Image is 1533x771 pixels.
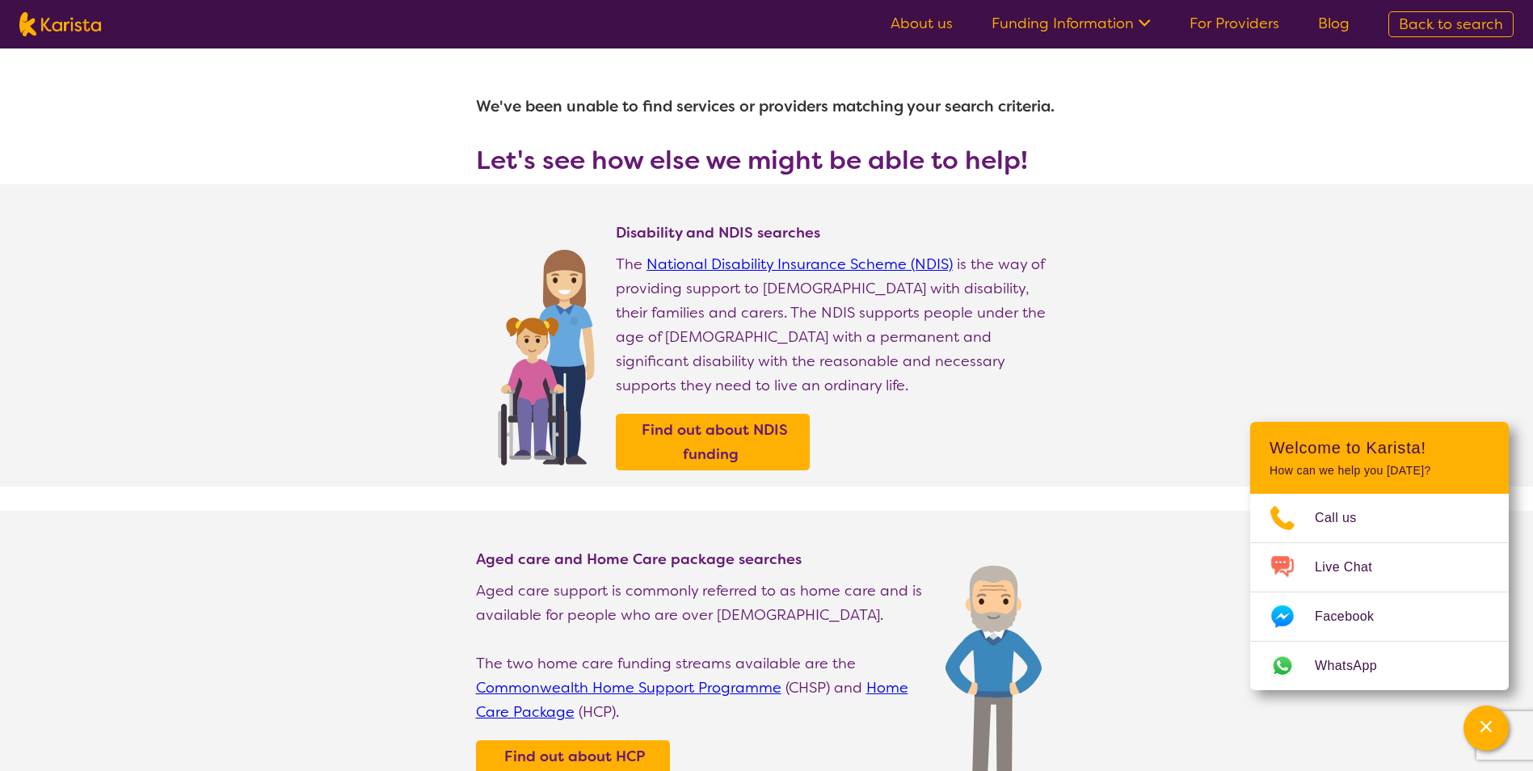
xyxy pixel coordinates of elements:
button: Channel Menu [1464,706,1509,751]
p: The two home care funding streams available are the (CHSP) and (HCP). [476,651,929,724]
p: Aged care support is commonly referred to as home care and is available for people who are over [... [476,579,929,627]
a: Blog [1318,14,1350,33]
a: Web link opens in a new tab. [1250,642,1509,690]
a: For Providers [1190,14,1279,33]
a: Back to search [1388,11,1514,37]
a: Funding Information [992,14,1151,33]
ul: Choose channel [1250,494,1509,690]
span: Back to search [1399,15,1503,34]
p: How can we help you [DATE]? [1270,464,1489,478]
h2: Welcome to Karista! [1270,438,1489,457]
span: WhatsApp [1315,654,1396,678]
b: Find out about NDIS funding [642,420,788,464]
a: Find out about NDIS funding [620,418,806,466]
a: Commonwealth Home Support Programme [476,678,781,697]
h3: Let's see how else we might be able to help! [476,145,1058,175]
a: About us [891,14,953,33]
h4: Disability and NDIS searches [616,223,1058,242]
h4: Aged care and Home Care package searches [476,550,929,569]
a: National Disability Insurance Scheme (NDIS) [646,255,953,274]
img: Karista logo [19,12,101,36]
span: Call us [1315,506,1376,530]
h1: We've been unable to find services or providers matching your search criteria. [476,87,1058,126]
img: Find NDIS and Disability services and providers [492,239,600,466]
span: Facebook [1315,605,1393,629]
span: Live Chat [1315,555,1392,579]
div: Channel Menu [1250,422,1509,690]
p: The is the way of providing support to [DEMOGRAPHIC_DATA] with disability, their families and car... [616,252,1058,398]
